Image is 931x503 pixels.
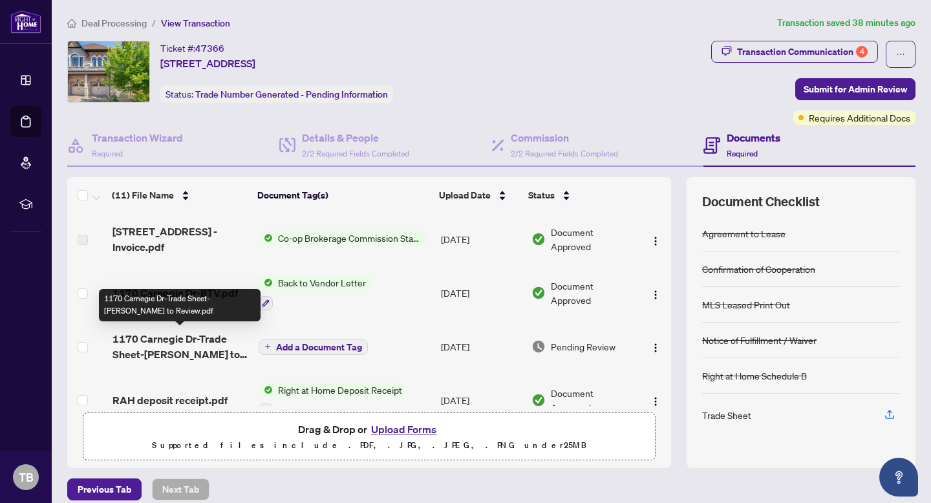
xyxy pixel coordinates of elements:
[252,177,434,213] th: Document Tag(s)
[276,343,362,352] span: Add a Document Tag
[195,43,224,54] span: 47366
[92,130,183,145] h4: Transaction Wizard
[523,177,636,213] th: Status
[439,188,491,202] span: Upload Date
[259,383,273,397] img: Status Icon
[702,369,807,383] div: Right at Home Schedule B
[112,188,174,202] span: (11) File Name
[78,479,131,500] span: Previous Tab
[531,232,546,246] img: Document Status
[67,19,76,28] span: home
[711,41,878,63] button: Transaction Communication4
[551,339,615,354] span: Pending Review
[160,56,255,71] span: [STREET_ADDRESS]
[511,130,618,145] h4: Commission
[531,393,546,407] img: Document Status
[531,339,546,354] img: Document Status
[879,458,918,497] button: Open asap
[528,188,555,202] span: Status
[551,279,634,307] span: Document Approved
[531,286,546,300] img: Document Status
[302,149,409,158] span: 2/2 Required Fields Completed
[298,421,440,438] span: Drag & Drop or
[91,438,647,453] p: Supported files include .PDF, .JPG, .JPEG, .PNG under 25 MB
[650,236,661,246] img: Logo
[434,177,524,213] th: Upload Date
[161,17,230,29] span: View Transaction
[702,262,815,276] div: Confirmation of Cooperation
[92,149,123,158] span: Required
[702,333,817,347] div: Notice of Fulfillment / Waiver
[650,396,661,407] img: Logo
[737,41,868,62] div: Transaction Communication
[702,193,820,211] span: Document Checklist
[107,177,252,213] th: (11) File Name
[259,338,368,355] button: Add a Document Tag
[67,478,142,500] button: Previous Tab
[436,321,526,372] td: [DATE]
[273,231,426,245] span: Co-op Brokerage Commission Statement
[83,413,655,461] span: Drag & Drop orUpload FormsSupported files include .PDF, .JPG, .JPEG, .PNG under25MB
[195,89,388,100] span: Trade Number Generated - Pending Information
[650,290,661,300] img: Logo
[645,336,666,357] button: Logo
[436,213,526,265] td: [DATE]
[645,229,666,250] button: Logo
[273,275,371,290] span: Back to Vendor Letter
[99,289,261,321] div: 1170 Carnegie Dr-Trade Sheet-[PERSON_NAME] to Review.pdf
[259,275,371,310] button: Status IconBack to Vendor Letter
[112,224,248,255] span: [STREET_ADDRESS] - Invoice.pdf
[10,10,41,34] img: logo
[160,85,393,103] div: Status:
[795,78,915,100] button: Submit for Admin Review
[160,41,224,56] div: Ticket #:
[650,343,661,353] img: Logo
[264,343,271,350] span: plus
[856,46,868,58] div: 4
[645,390,666,411] button: Logo
[436,265,526,321] td: [DATE]
[68,41,149,102] img: IMG-W12307737_1.jpg
[896,50,905,59] span: ellipsis
[259,231,273,245] img: Status Icon
[727,149,758,158] span: Required
[367,421,440,438] button: Upload Forms
[19,468,34,486] span: TB
[259,383,407,418] button: Status IconRight at Home Deposit Receipt
[702,297,790,312] div: MLS Leased Print Out
[804,79,907,100] span: Submit for Admin Review
[112,285,238,301] span: 1170 Carnegie Dr-BTV.pdf
[551,386,634,414] span: Document Approved
[727,130,780,145] h4: Documents
[152,478,209,500] button: Next Tab
[511,149,618,158] span: 2/2 Required Fields Completed
[702,226,786,241] div: Agreement to Lease
[81,17,147,29] span: Deal Processing
[259,275,273,290] img: Status Icon
[777,16,915,30] article: Transaction saved 38 minutes ago
[112,331,248,362] span: 1170 Carnegie Dr-Trade Sheet-[PERSON_NAME] to Review.pdf
[436,372,526,428] td: [DATE]
[112,392,228,408] span: RAH deposit receipt.pdf
[259,339,368,355] button: Add a Document Tag
[302,130,409,145] h4: Details & People
[551,225,634,253] span: Document Approved
[273,383,407,397] span: Right at Home Deposit Receipt
[645,283,666,303] button: Logo
[259,231,426,245] button: Status IconCo-op Brokerage Commission Statement
[702,408,751,422] div: Trade Sheet
[152,16,156,30] li: /
[809,111,910,125] span: Requires Additional Docs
